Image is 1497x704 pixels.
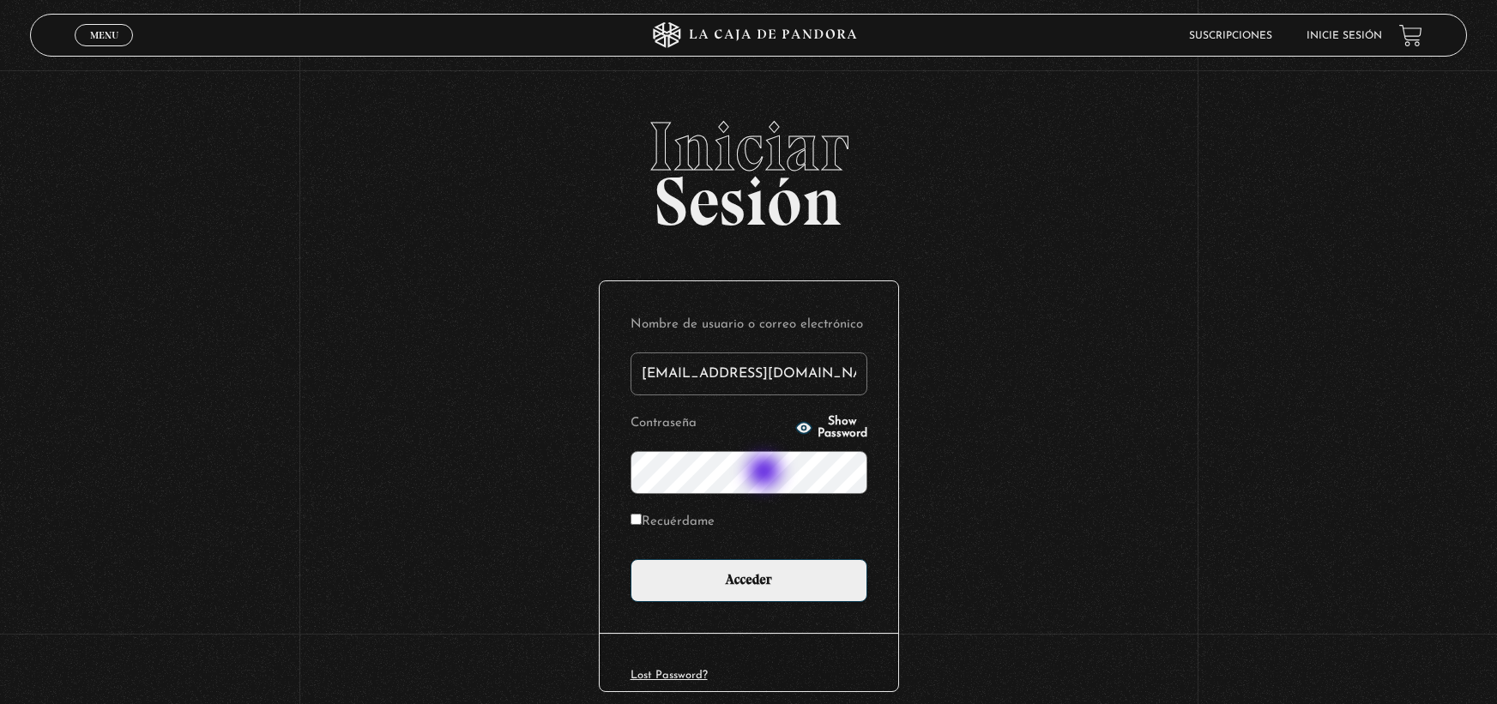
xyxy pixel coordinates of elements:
[30,112,1467,181] span: Iniciar
[631,411,790,437] label: Contraseña
[631,670,708,681] a: Lost Password?
[631,514,642,525] input: Recuérdame
[818,416,867,440] span: Show Password
[30,112,1467,222] h2: Sesión
[795,416,867,440] button: Show Password
[631,312,867,339] label: Nombre de usuario o correo electrónico
[1399,24,1422,47] a: View your shopping cart
[1189,31,1272,41] a: Suscripciones
[631,509,715,536] label: Recuérdame
[1307,31,1382,41] a: Inicie sesión
[631,559,867,602] input: Acceder
[84,45,124,57] span: Cerrar
[90,30,118,40] span: Menu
